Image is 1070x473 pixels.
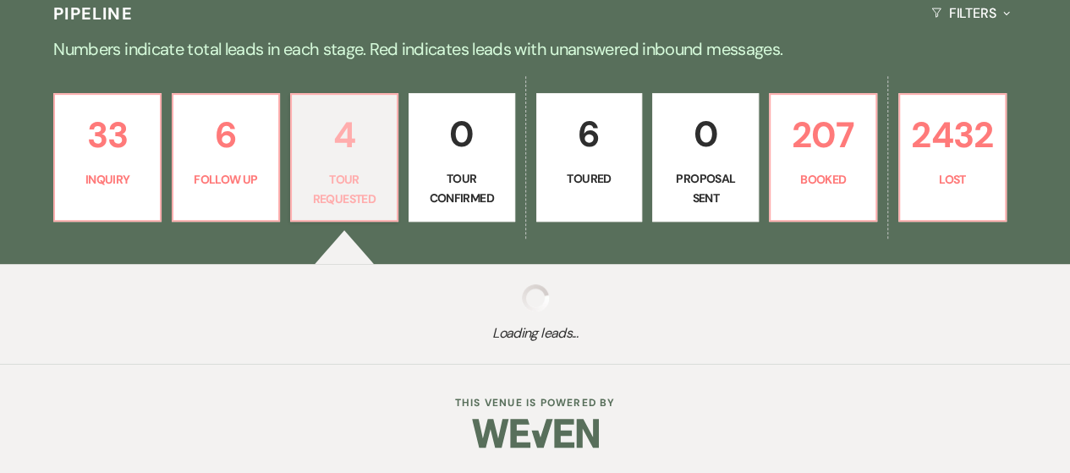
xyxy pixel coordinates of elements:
[769,93,877,222] a: 207Booked
[420,106,504,162] p: 0
[536,93,643,222] a: 6Toured
[781,170,865,189] p: Booked
[53,2,133,25] h3: Pipeline
[65,170,150,189] p: Inquiry
[652,93,759,222] a: 0Proposal Sent
[184,170,268,189] p: Follow Up
[53,323,1017,344] span: Loading leads...
[522,284,549,311] img: loading spinner
[910,170,995,189] p: Lost
[65,107,150,163] p: 33
[910,107,995,163] p: 2432
[290,93,398,222] a: 4Tour Requested
[472,404,599,463] img: Weven Logo
[184,107,268,163] p: 6
[547,106,632,162] p: 6
[302,170,387,208] p: Tour Requested
[781,107,865,163] p: 207
[409,93,515,222] a: 0Tour Confirmed
[547,169,632,188] p: Toured
[302,107,387,163] p: 4
[663,169,748,207] p: Proposal Sent
[53,93,162,222] a: 33Inquiry
[898,93,1007,222] a: 2432Lost
[420,169,504,207] p: Tour Confirmed
[663,106,748,162] p: 0
[172,93,280,222] a: 6Follow Up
